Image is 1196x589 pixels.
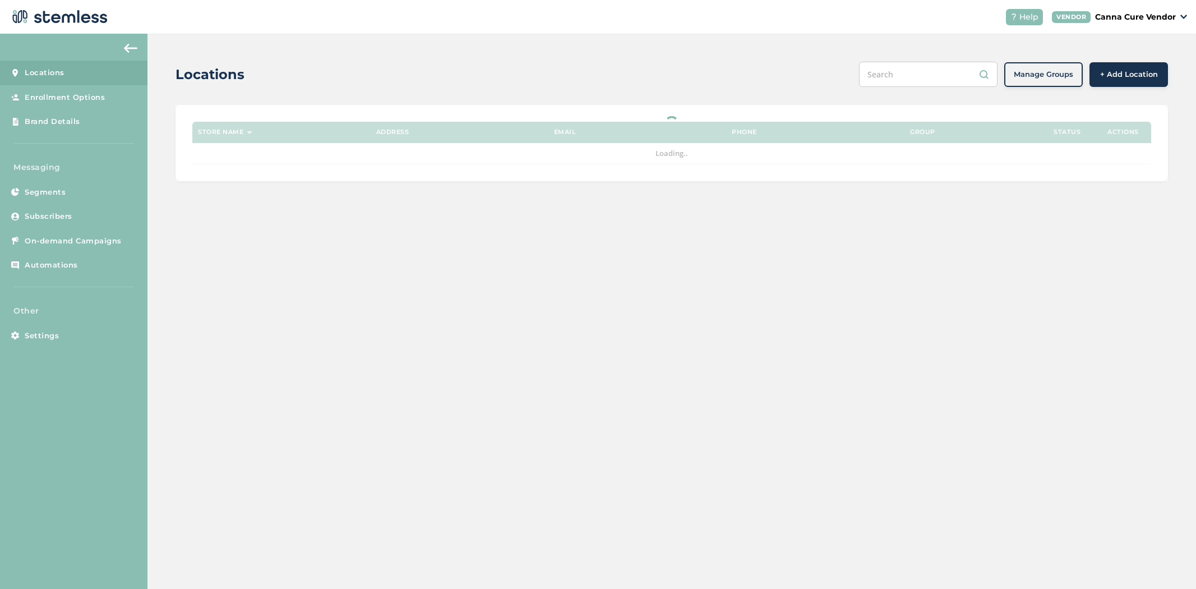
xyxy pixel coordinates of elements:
span: Help [1019,11,1038,23]
span: Segments [25,187,66,198]
img: icon-help-white-03924b79.svg [1010,13,1017,20]
span: Enrollment Options [25,92,105,103]
h2: Locations [176,65,244,85]
img: icon_down-arrow-small-66adaf34.svg [1180,15,1187,19]
input: Search [859,62,998,87]
span: Brand Details [25,116,80,127]
button: Manage Groups [1004,62,1083,87]
span: Manage Groups [1014,69,1073,80]
span: Subscribers [25,211,72,222]
p: Canna Cure Vendor [1095,11,1176,23]
span: Settings [25,330,59,342]
button: + Add Location [1089,62,1168,87]
img: icon-arrow-back-accent-c549486e.svg [124,44,137,53]
span: + Add Location [1100,69,1158,80]
span: On-demand Campaigns [25,236,122,247]
img: logo-dark-0685b13c.svg [9,6,108,28]
span: Automations [25,260,78,271]
span: Locations [25,67,64,79]
iframe: Chat Widget [1140,535,1196,589]
div: VENDOR [1052,11,1091,23]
